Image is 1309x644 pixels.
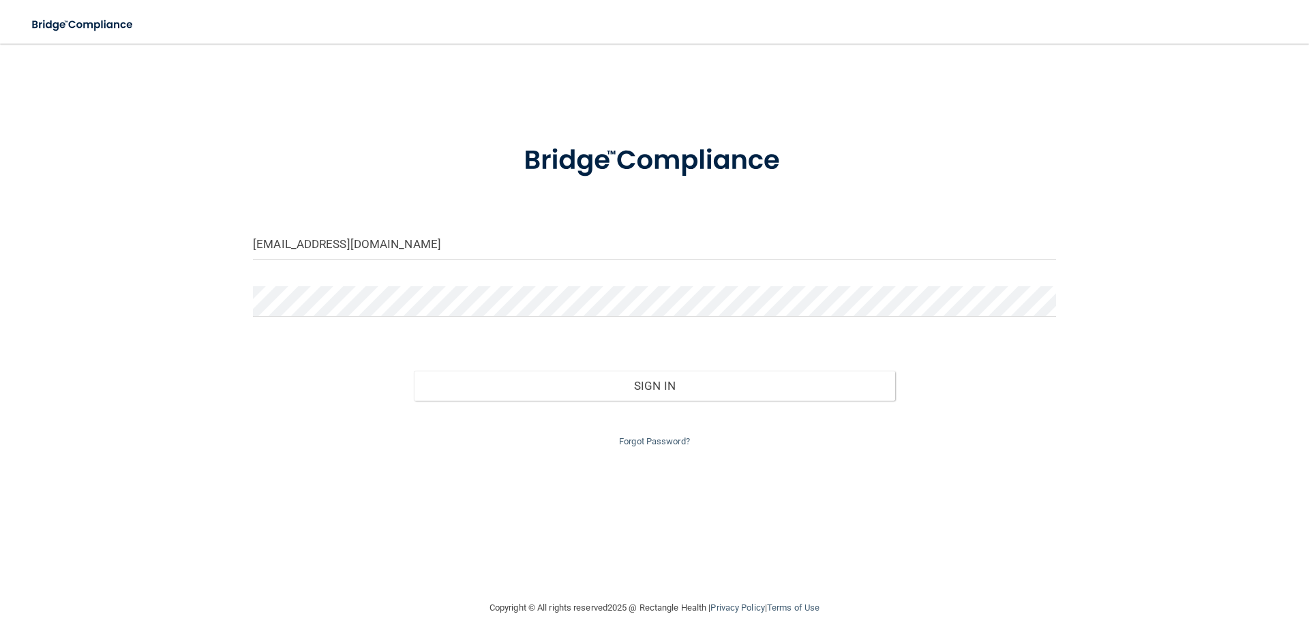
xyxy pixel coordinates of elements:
a: Terms of Use [767,602,819,613]
input: Email [253,229,1056,260]
iframe: Drift Widget Chat Controller [1073,547,1293,602]
a: Privacy Policy [710,602,764,613]
img: bridge_compliance_login_screen.278c3ca4.svg [20,11,146,39]
a: Forgot Password? [619,436,690,446]
button: Sign In [414,371,896,401]
img: bridge_compliance_login_screen.278c3ca4.svg [496,125,813,196]
div: Copyright © All rights reserved 2025 @ Rectangle Health | | [406,586,903,630]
